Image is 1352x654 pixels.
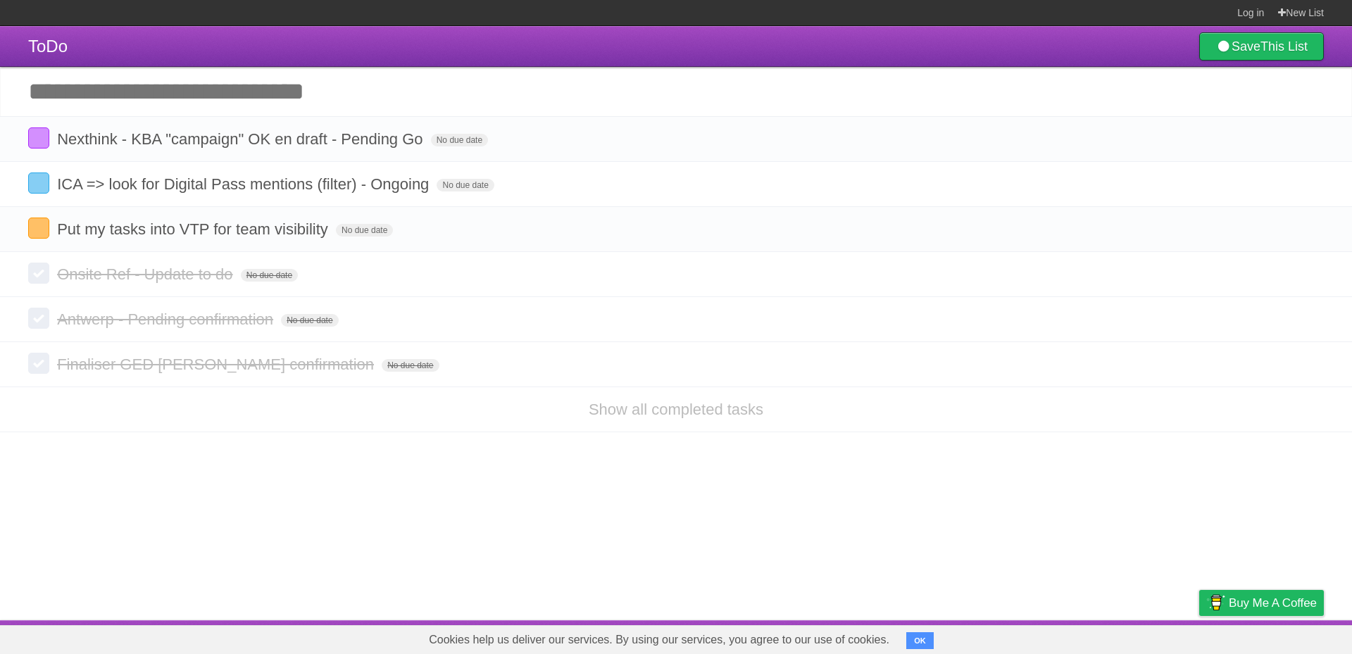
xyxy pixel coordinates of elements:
a: Terms [1133,624,1164,650]
span: Cookies help us deliver our services. By using our services, you agree to our use of cookies. [415,626,903,654]
a: Suggest a feature [1235,624,1324,650]
label: Done [28,308,49,329]
span: No due date [336,224,393,237]
label: Done [28,172,49,194]
label: Done [28,263,49,284]
span: Nexthink - KBA "campaign" OK en draft - Pending Go [57,130,426,148]
a: About [1012,624,1041,650]
a: Developers [1058,624,1115,650]
a: Show all completed tasks [589,401,763,418]
span: No due date [382,359,439,372]
img: Buy me a coffee [1206,591,1225,615]
label: Done [28,353,49,374]
span: No due date [281,314,338,327]
span: Put my tasks into VTP for team visibility [57,220,332,238]
span: ICA => look for Digital Pass mentions (filter) - Ongoing [57,175,432,193]
span: Buy me a coffee [1229,591,1317,615]
span: Onsite Ref - Update to do [57,265,236,283]
a: Buy me a coffee [1199,590,1324,616]
span: No due date [437,179,494,191]
span: Finaliser GED [PERSON_NAME] confirmation [57,356,377,373]
span: Antwerp - Pending confirmation [57,310,277,328]
a: SaveThis List [1199,32,1324,61]
span: No due date [431,134,488,146]
label: Done [28,127,49,149]
a: Privacy [1181,624,1218,650]
span: No due date [241,269,298,282]
label: Done [28,218,49,239]
b: This List [1260,39,1308,54]
button: OK [906,632,934,649]
span: ToDo [28,37,68,56]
